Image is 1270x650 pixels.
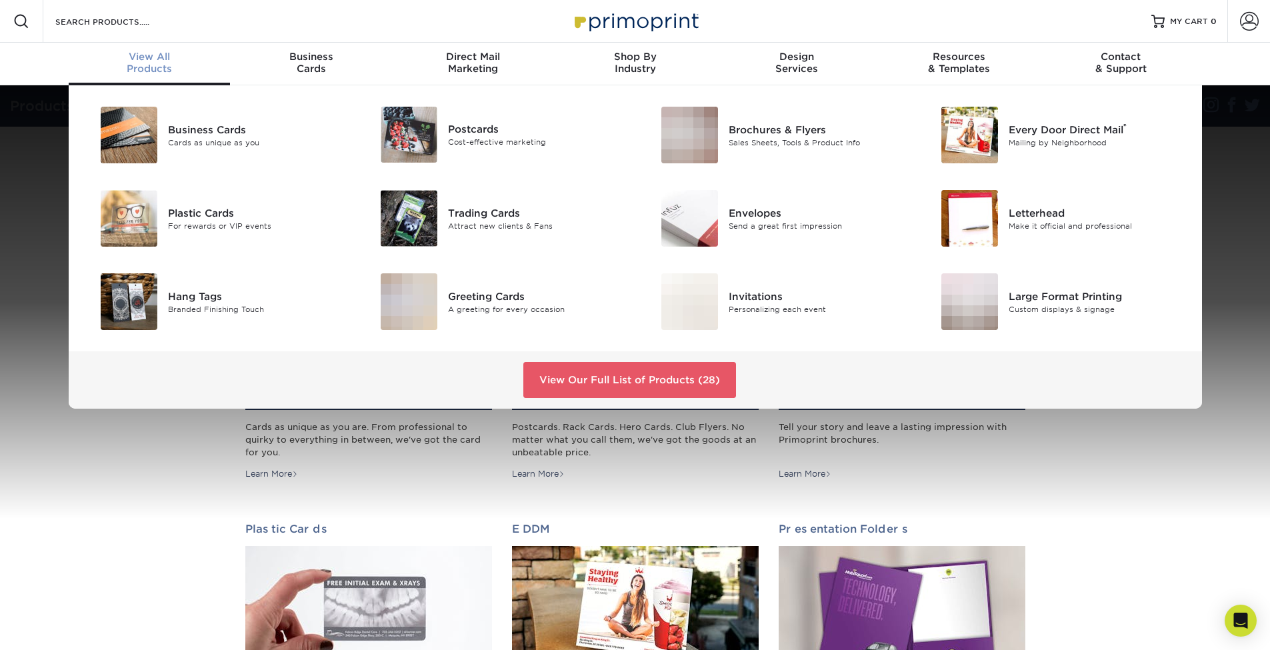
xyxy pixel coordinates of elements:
[1009,122,1185,137] div: Every Door Direct Mail
[1040,51,1202,63] span: Contact
[448,205,625,220] div: Trading Cards
[168,137,345,148] div: Cards as unique as you
[1170,16,1208,27] span: MY CART
[69,51,231,75] div: Products
[645,101,906,169] a: Brochures & Flyers Brochures & Flyers Sales Sheets, Tools & Product Info
[1009,205,1185,220] div: Letterhead
[554,43,716,85] a: Shop ByIndustry
[661,107,718,163] img: Brochures & Flyers
[365,101,625,168] a: Postcards Postcards Cost-effective marketing
[554,51,716,63] span: Shop By
[716,51,878,63] span: Design
[661,190,718,247] img: Envelopes
[941,273,998,330] img: Large Format Printing
[925,185,1186,252] a: Letterhead Letterhead Make it official and professional
[878,51,1040,63] span: Resources
[729,303,905,315] div: Personalizing each event
[392,51,554,75] div: Marketing
[729,122,905,137] div: Brochures & Flyers
[365,268,625,335] a: Greeting Cards Greeting Cards A greeting for every occasion
[168,205,345,220] div: Plastic Cards
[1009,137,1185,148] div: Mailing by Neighborhood
[85,268,345,335] a: Hang Tags Hang Tags Branded Finishing Touch
[645,185,906,252] a: Envelopes Envelopes Send a great first impression
[512,523,759,535] h2: EDDM
[779,523,1025,535] h2: Presentation Folders
[729,220,905,231] div: Send a great first impression
[1009,303,1185,315] div: Custom displays & signage
[941,190,998,247] img: Letterhead
[729,289,905,303] div: Invitations
[168,289,345,303] div: Hang Tags
[729,137,905,148] div: Sales Sheets, Tools & Product Info
[381,190,437,247] img: Trading Cards
[1040,51,1202,75] div: & Support
[101,190,157,247] img: Plastic Cards
[878,43,1040,85] a: Resources& Templates
[365,185,625,252] a: Trading Cards Trading Cards Attract new clients & Fans
[392,51,554,63] span: Direct Mail
[1009,220,1185,231] div: Make it official and professional
[1009,289,1185,303] div: Large Format Printing
[878,51,1040,75] div: & Templates
[69,51,231,63] span: View All
[941,107,998,163] img: Every Door Direct Mail
[448,303,625,315] div: A greeting for every occasion
[448,289,625,303] div: Greeting Cards
[925,101,1186,169] a: Every Door Direct Mail Every Door Direct Mail® Mailing by Neighborhood
[101,107,157,163] img: Business Cards
[1225,605,1257,637] div: Open Intercom Messenger
[85,185,345,252] a: Plastic Cards Plastic Cards For rewards or VIP events
[716,51,878,75] div: Services
[168,122,345,137] div: Business Cards
[69,43,231,85] a: View AllProducts
[381,273,437,330] img: Greeting Cards
[230,43,392,85] a: BusinessCards
[168,220,345,231] div: For rewards or VIP events
[1040,43,1202,85] a: Contact& Support
[101,273,157,330] img: Hang Tags
[448,137,625,148] div: Cost-effective marketing
[245,523,492,535] h2: Plastic Cards
[230,51,392,63] span: Business
[392,43,554,85] a: Direct MailMarketing
[381,107,437,163] img: Postcards
[716,43,878,85] a: DesignServices
[729,205,905,220] div: Envelopes
[661,273,718,330] img: Invitations
[925,268,1186,335] a: Large Format Printing Large Format Printing Custom displays & signage
[645,268,906,335] a: Invitations Invitations Personalizing each event
[168,303,345,315] div: Branded Finishing Touch
[448,220,625,231] div: Attract new clients & Fans
[448,122,625,137] div: Postcards
[230,51,392,75] div: Cards
[54,13,184,29] input: SEARCH PRODUCTS.....
[569,7,702,35] img: Primoprint
[85,101,345,169] a: Business Cards Business Cards Cards as unique as you
[554,51,716,75] div: Industry
[523,362,736,398] a: View Our Full List of Products (28)
[1211,17,1217,26] span: 0
[1123,122,1127,131] sup: ®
